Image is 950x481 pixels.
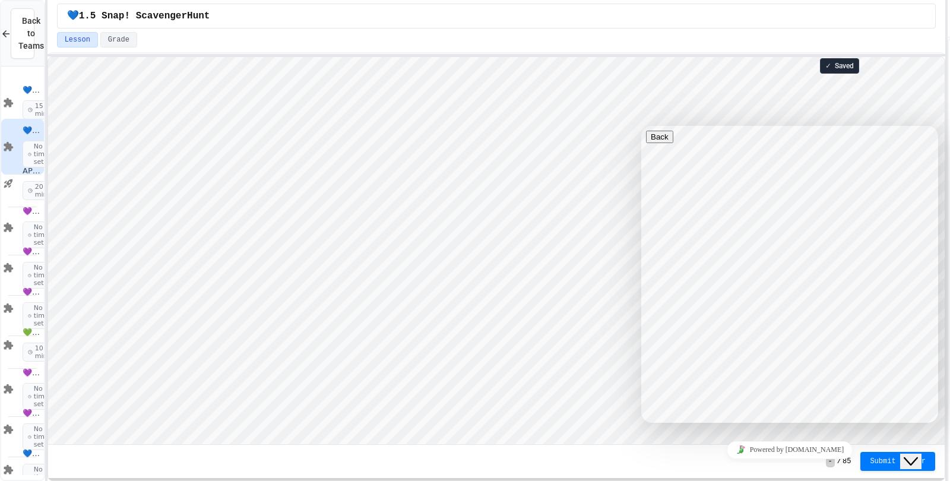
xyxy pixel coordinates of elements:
span: No time set [23,383,58,410]
span: 💜2.6-7DrawInternet [23,287,42,298]
span: 💜2.1 AngleExperiments2 [23,247,42,257]
span: No time set [23,302,58,330]
span: 20 min [23,181,55,200]
iframe: chat widget [641,436,938,463]
span: 💙1.3-1.4 WelcometoSnap! [23,86,42,96]
button: Lesson [57,32,98,48]
span: 💙1.5 Snap! ScavengerHunt [67,9,210,23]
span: 💜3.2InvestigateCreateVars [23,368,42,378]
span: 💜3.3InvestigateCreateVars(A:GraphOrg) [23,409,42,419]
button: Back to Teams [11,8,34,59]
span: No time set [23,141,58,168]
button: Grade [100,32,137,48]
iframe: chat widget [900,433,938,469]
span: ✓ [825,61,831,71]
iframe: Snap! Programming Environment [48,57,945,444]
span: 💚 3.1 Hello World [23,328,42,338]
span: 💙3.9Variables&ArithmeticOp [23,449,42,459]
iframe: chat widget [641,126,938,423]
span: No time set [23,423,58,451]
span: Back to Teams [18,15,44,52]
span: 💙1.5 Snap! ScavengerHunt [23,126,42,136]
span: Saved [835,61,854,71]
span: No time set [23,221,58,249]
span: 10 min [23,343,55,362]
span: AP CSP Unit 1 Review [23,166,42,176]
span: 15 min [23,100,55,119]
span: 💜2.1 AngleExperiments1 [23,207,42,217]
span: No time set [23,262,58,289]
